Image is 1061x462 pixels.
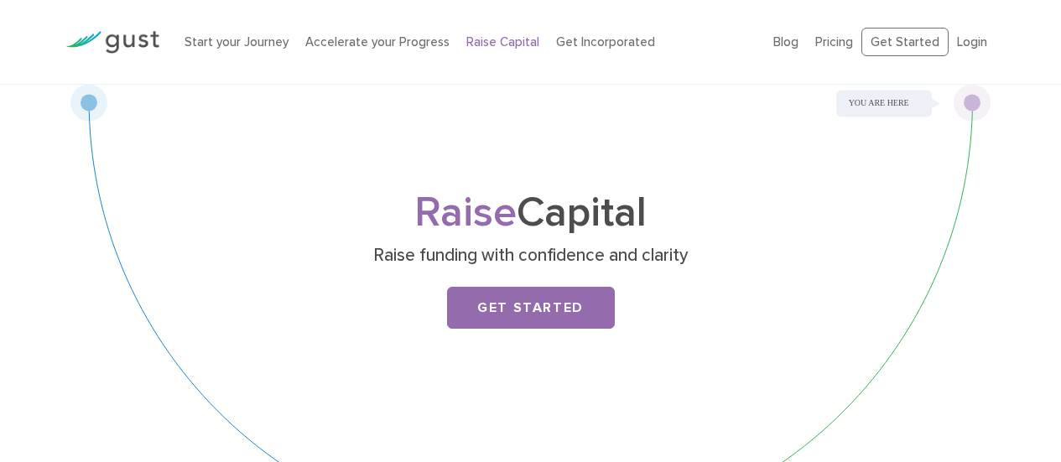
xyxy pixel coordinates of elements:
[447,287,615,329] a: Get Started
[815,34,853,49] a: Pricing
[861,28,949,57] a: Get Started
[957,34,987,49] a: Login
[65,31,159,54] img: Gust Logo
[466,34,539,49] a: Raise Capital
[205,244,856,267] p: Raise funding with confidence and clarity
[305,34,450,49] a: Accelerate your Progress
[414,188,517,237] span: Raise
[200,194,862,232] h1: Capital
[773,34,798,49] a: Blog
[185,34,289,49] a: Start your Journey
[556,34,655,49] a: Get Incorporated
